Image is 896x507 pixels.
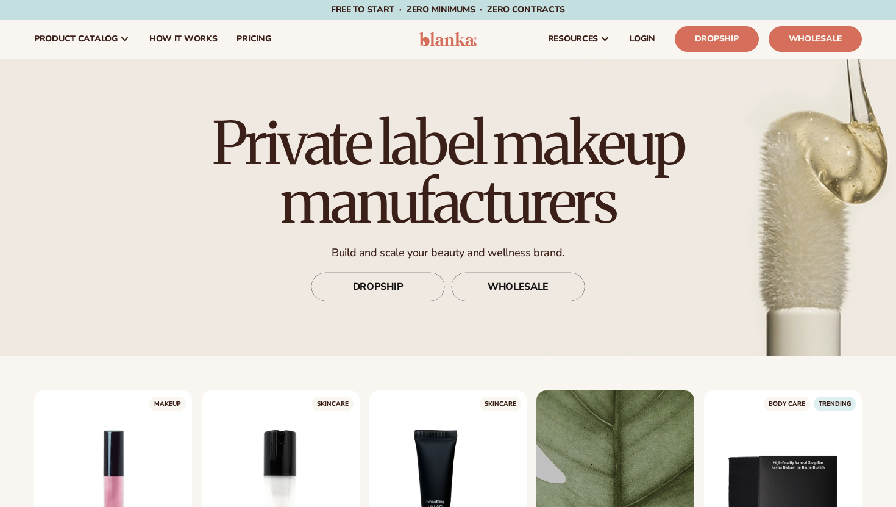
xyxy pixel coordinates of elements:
[311,272,445,301] a: DROPSHIP
[227,20,280,59] a: pricing
[149,34,218,44] span: How It Works
[24,20,140,59] a: product catalog
[675,26,759,52] a: Dropship
[538,20,620,59] a: resources
[236,34,271,44] span: pricing
[451,272,585,301] a: WHOLESALE
[331,4,565,15] span: Free to start · ZERO minimums · ZERO contracts
[630,34,655,44] span: LOGIN
[177,114,719,231] h1: Private label makeup manufacturers
[140,20,227,59] a: How It Works
[769,26,862,52] a: Wholesale
[419,32,477,46] img: logo
[548,34,598,44] span: resources
[34,34,118,44] span: product catalog
[620,20,665,59] a: LOGIN
[177,246,719,260] p: Build and scale your beauty and wellness brand.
